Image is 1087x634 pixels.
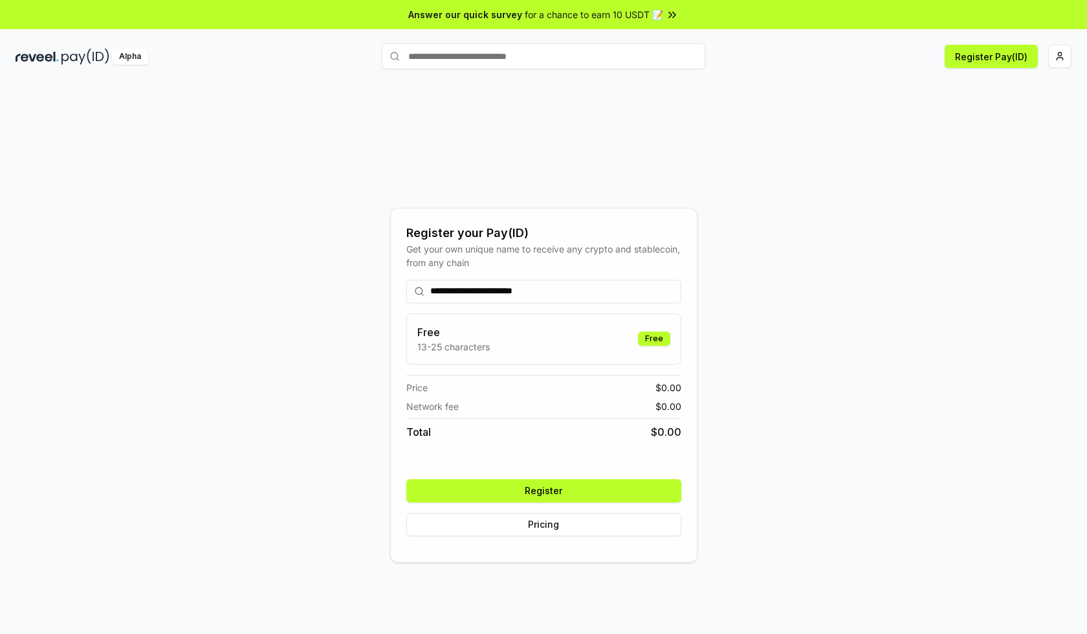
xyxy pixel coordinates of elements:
span: $ 0.00 [651,424,681,440]
span: Answer our quick survey [408,8,522,21]
div: Free [638,332,670,346]
span: Network fee [406,400,459,413]
img: pay_id [61,49,109,65]
h3: Free [417,324,490,340]
div: Get your own unique name to receive any crypto and stablecoin, from any chain [406,242,681,269]
span: $ 0.00 [655,381,681,394]
span: Total [406,424,431,440]
button: Pricing [406,513,681,536]
span: $ 0.00 [655,400,681,413]
span: Price [406,381,428,394]
button: Register Pay(ID) [945,45,1038,68]
div: Alpha [112,49,148,65]
div: Register your Pay(ID) [406,224,681,242]
button: Register [406,479,681,503]
img: reveel_dark [16,49,59,65]
span: for a chance to earn 10 USDT 📝 [525,8,663,21]
p: 13-25 characters [417,340,490,354]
